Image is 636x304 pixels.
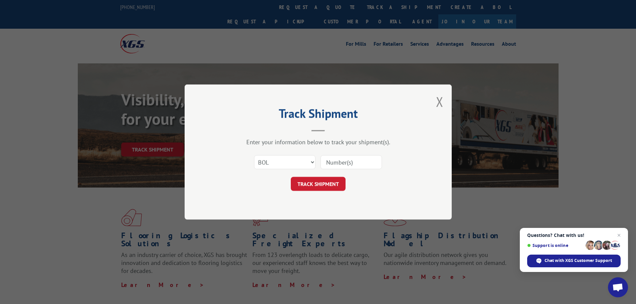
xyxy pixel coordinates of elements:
span: Questions? Chat with us! [527,233,621,238]
button: TRACK SHIPMENT [291,177,346,191]
span: Support is online [527,243,583,248]
div: Enter your information below to track your shipment(s). [218,138,418,146]
button: Close modal [436,93,443,110]
input: Number(s) [321,155,382,169]
span: Chat with XGS Customer Support [545,258,612,264]
h2: Track Shipment [218,109,418,121]
span: Chat with XGS Customer Support [527,255,621,267]
a: Open chat [608,277,628,297]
